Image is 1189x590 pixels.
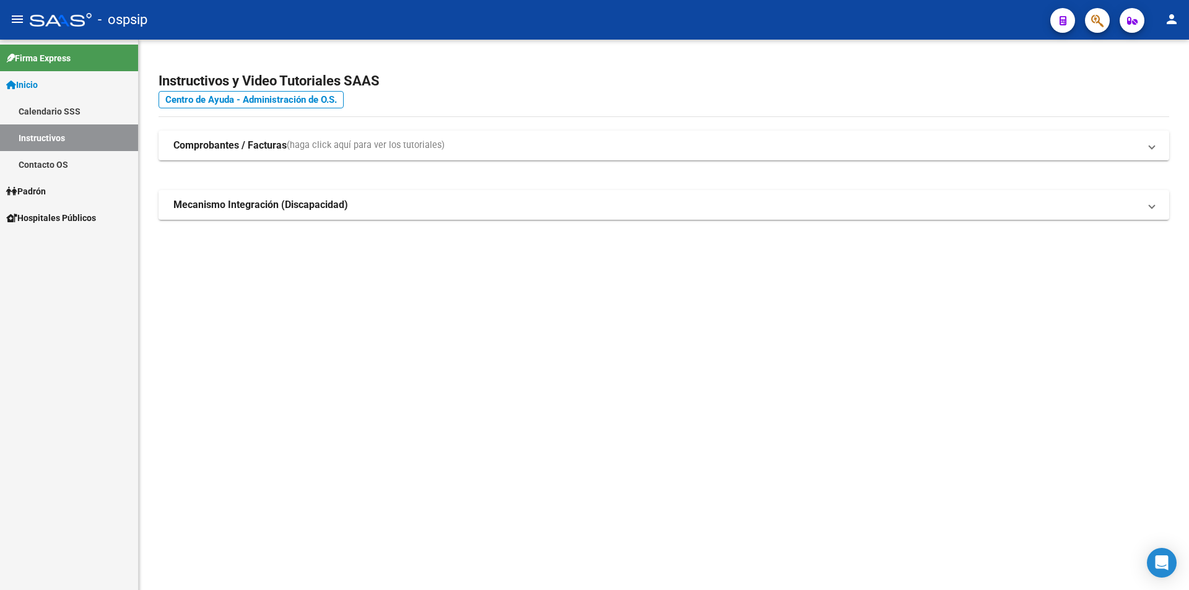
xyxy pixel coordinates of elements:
[173,139,287,152] strong: Comprobantes / Facturas
[287,139,445,152] span: (haga click aquí para ver los tutoriales)
[159,69,1169,93] h2: Instructivos y Video Tutoriales SAAS
[159,91,344,108] a: Centro de Ayuda - Administración de O.S.
[6,51,71,65] span: Firma Express
[6,211,96,225] span: Hospitales Públicos
[10,12,25,27] mat-icon: menu
[159,190,1169,220] mat-expansion-panel-header: Mecanismo Integración (Discapacidad)
[6,184,46,198] span: Padrón
[1164,12,1179,27] mat-icon: person
[1147,548,1177,578] div: Open Intercom Messenger
[159,131,1169,160] mat-expansion-panel-header: Comprobantes / Facturas(haga click aquí para ver los tutoriales)
[6,78,38,92] span: Inicio
[173,198,348,212] strong: Mecanismo Integración (Discapacidad)
[98,6,147,33] span: - ospsip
